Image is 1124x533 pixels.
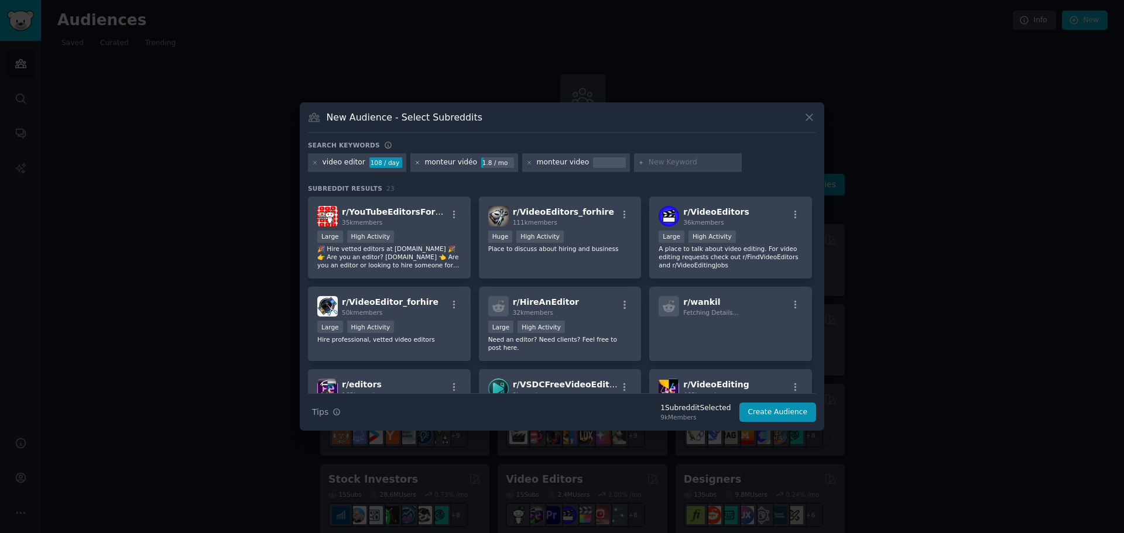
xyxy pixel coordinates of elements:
div: 9k Members [660,413,731,421]
span: r/ wankil [683,297,720,307]
span: r/ VSDCFreeVideoEditor [513,380,619,389]
span: r/ HireAnEditor [513,297,579,307]
span: 165k members [342,391,386,398]
img: editors [317,379,338,399]
span: 32k members [513,309,553,316]
img: VSDCFreeVideoEditor [488,379,509,399]
span: r/ VideoEditor_forhire [342,297,438,307]
div: High Activity [516,231,564,243]
p: Hire professional, vetted video editors [317,335,461,343]
div: High Activity [688,231,736,243]
span: r/ VideoEditing [683,380,749,389]
div: 1 Subreddit Selected [660,403,731,414]
div: High Activity [347,231,395,243]
span: r/ VideoEditors_forhire [513,207,614,216]
img: VideoEditors_forhire [488,206,509,226]
span: 23 [386,185,395,192]
h3: New Audience - Select Subreddits [327,111,482,123]
p: 🎉 Hire vetted editors at [DOMAIN_NAME] 🎉 👉 Are you an editor? [DOMAIN_NAME] 👈 Are you an editor o... [317,245,461,269]
p: A place to talk about video editing. For video editing requests check out r/FindVideoEditors and ... [659,245,803,269]
p: Place to discuss about hiring and business [488,245,632,253]
button: Create Audience [739,403,817,422]
input: New Keyword [649,157,738,168]
div: Large [317,231,343,243]
p: Need an editor? Need clients? Feel free to post here. [488,335,632,352]
span: 35k members [342,219,382,226]
div: 108 / day [369,157,402,168]
div: 1.8 / mo [481,157,514,168]
div: Large [659,231,684,243]
span: Fetching Details... [683,309,738,316]
button: Tips [308,402,345,422]
img: VideoEditing [659,379,679,399]
span: r/ VideoEditors [683,207,749,216]
div: High Activity [347,321,395,333]
div: Huge [488,231,513,243]
span: Subreddit Results [308,184,382,192]
span: 36k members [683,219,724,226]
h3: Search keywords [308,141,380,149]
span: 465k members [683,391,728,398]
div: High Activity [518,321,565,333]
div: video editor [323,157,365,168]
span: 50k members [342,309,382,316]
span: Tips [312,406,328,418]
span: 111k members [513,219,557,226]
div: monteur vidéo [424,157,477,168]
div: Large [317,321,343,333]
div: Large [488,321,514,333]
span: r/ YouTubeEditorsForHire [342,207,454,216]
span: 2k members [513,391,550,398]
div: monteur video [537,157,590,168]
img: VideoEditors [659,206,679,226]
img: VideoEditor_forhire [317,296,338,317]
span: r/ editors [342,380,382,389]
img: YouTubeEditorsForHire [317,206,338,226]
